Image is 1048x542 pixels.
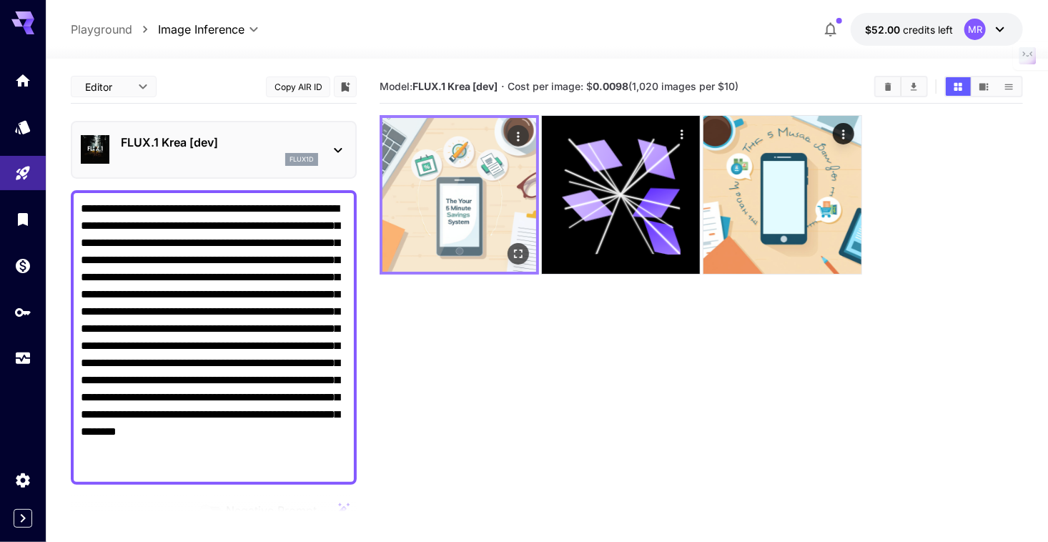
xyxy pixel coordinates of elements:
span: Editor [85,79,129,94]
div: Actions [671,123,692,144]
img: 2Q== [703,116,861,274]
button: Add to library [339,78,352,95]
p: FLUX.1 Krea [dev] [121,134,318,151]
span: credits left [903,24,953,36]
img: Z [382,118,536,272]
div: Settings [14,471,31,489]
button: Show images in list view [997,77,1022,96]
div: MR [964,19,986,40]
div: Library [14,210,31,228]
div: Usage [14,350,31,368]
span: $52.00 [865,24,903,36]
nav: breadcrumb [71,21,158,38]
button: $52.00MR [851,13,1023,46]
b: 0.0098 [593,80,629,92]
button: Show images in video view [972,77,997,96]
div: Actions [832,123,854,144]
button: Copy AIR ID [266,77,330,97]
span: Cost per image: $ (1,020 images per $10) [508,80,739,92]
div: FLUX.1 Krea [dev]flux1d [81,128,347,172]
p: · [501,78,505,95]
p: flux1d [290,154,314,164]
a: Playground [71,21,132,38]
div: Wallet [14,257,31,275]
button: Clear Images [876,77,901,96]
div: Open in fullscreen [508,243,529,265]
div: Playground [14,159,31,177]
div: API Keys [14,303,31,321]
div: Clear ImagesDownload All [874,76,928,97]
button: Show images in grid view [946,77,971,96]
div: Home [14,72,31,89]
button: Expand sidebar [14,509,32,528]
b: FLUX.1 Krea [dev] [412,80,498,92]
div: Show images in grid viewShow images in video viewShow images in list view [944,76,1023,97]
span: Image Inference [158,21,244,38]
div: Models [14,118,31,136]
button: Download All [901,77,926,96]
div: $52.00 [865,22,953,37]
div: Actions [508,125,529,147]
span: Model: [380,80,498,92]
